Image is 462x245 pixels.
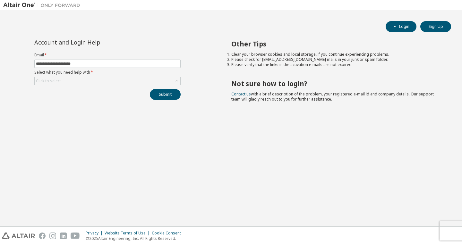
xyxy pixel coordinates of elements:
[152,231,185,236] div: Cookie Consent
[34,53,181,58] label: Email
[39,233,46,239] img: facebook.svg
[86,236,185,241] p: © 2025 Altair Engineering, Inc. All Rights Reserved.
[231,57,440,62] li: Please check for [EMAIL_ADDRESS][DOMAIN_NAME] mails in your junk or spam folder.
[231,40,440,48] h2: Other Tips
[35,77,180,85] div: Click to select
[86,231,105,236] div: Privacy
[420,21,451,32] button: Sign Up
[231,62,440,67] li: Please verify that the links in the activation e-mails are not expired.
[386,21,416,32] button: Login
[36,78,61,84] div: Click to select
[2,233,35,239] img: altair_logo.svg
[34,40,151,45] div: Account and Login Help
[105,231,152,236] div: Website Terms of Use
[231,52,440,57] li: Clear your browser cookies and local storage, if you continue experiencing problems.
[60,233,67,239] img: linkedin.svg
[71,233,80,239] img: youtube.svg
[150,89,181,100] button: Submit
[231,91,434,102] span: with a brief description of the problem, your registered e-mail id and company details. Our suppo...
[3,2,83,8] img: Altair One
[231,79,440,88] h2: Not sure how to login?
[34,70,181,75] label: Select what you need help with
[231,91,251,97] a: Contact us
[49,233,56,239] img: instagram.svg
